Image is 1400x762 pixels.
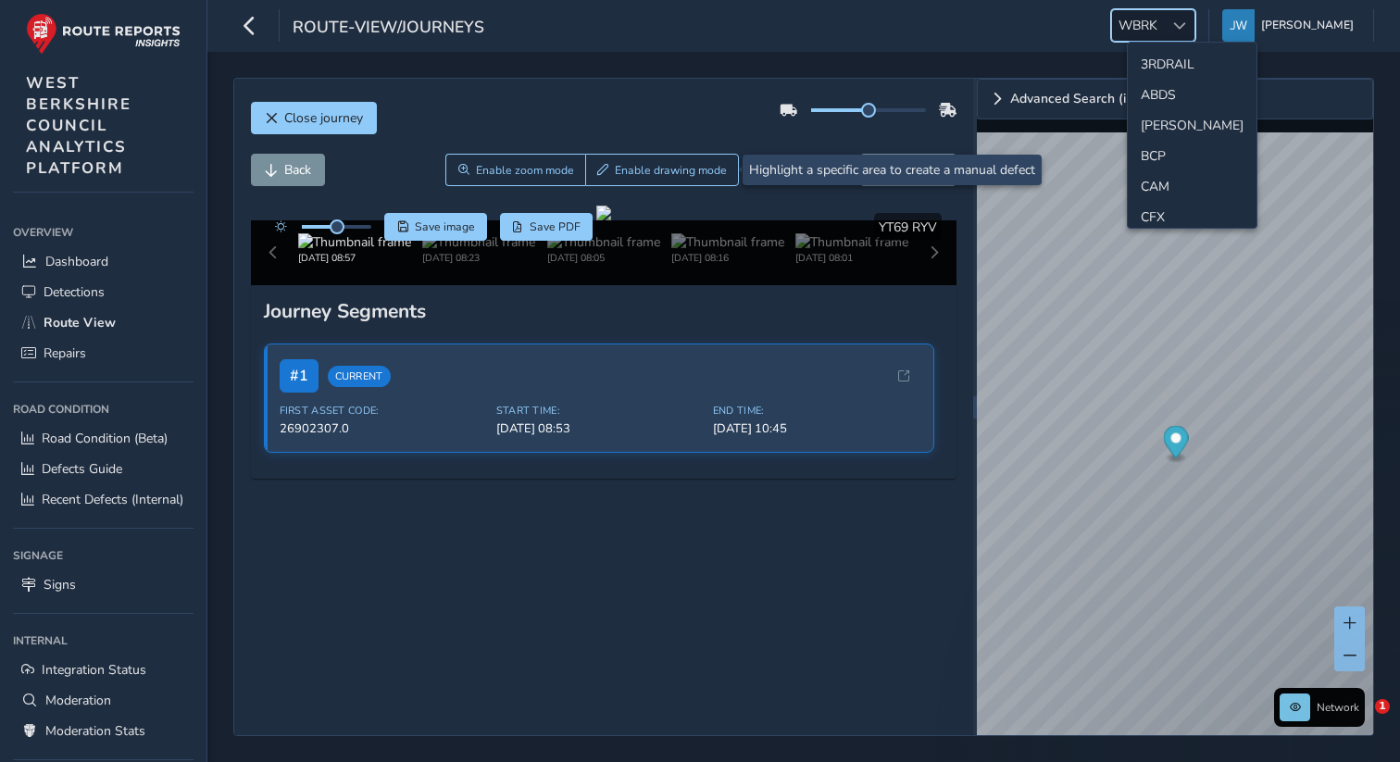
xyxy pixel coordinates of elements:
img: Thumbnail frame [671,233,784,251]
span: 26902307.0 [280,420,485,437]
span: Enable zoom mode [476,163,574,178]
span: Repairs [44,344,86,362]
span: Back [284,161,311,179]
img: Thumbnail frame [795,233,908,251]
img: Thumbnail frame [298,233,411,251]
span: Moderation [45,692,111,709]
div: Map marker [1163,426,1188,464]
span: [DATE] 10:45 [713,420,919,437]
span: Defects Guide [42,460,122,478]
iframe: Intercom live chat [1337,699,1381,743]
span: Advanced Search (internal) [1010,93,1174,106]
a: Route View [13,307,194,338]
span: [PERSON_NAME] [1261,9,1354,42]
img: Thumbnail frame [547,233,660,251]
li: CAM [1128,171,1256,202]
span: 1 [1375,699,1390,714]
span: Integration Status [42,661,146,679]
button: [PERSON_NAME] [1222,9,1360,42]
span: Close journey [284,109,363,127]
span: route-view/journeys [293,16,484,42]
li: CFX [1128,202,1256,232]
div: Overview [13,219,194,246]
a: Moderation Stats [13,716,194,746]
span: Save image [415,219,475,234]
span: Forward [874,161,923,179]
span: Start Time: [496,404,702,418]
div: [DATE] 08:16 [671,251,784,265]
div: [DATE] 08:57 [298,251,411,265]
a: Integration Status [13,655,194,685]
span: Detections [44,283,105,301]
div: Journey Segments [264,298,944,324]
li: BCP [1128,141,1256,171]
li: ABDS [1128,80,1256,110]
span: WEST BERKSHIRE COUNCIL ANALYTICS PLATFORM [26,72,131,179]
a: Expand [977,79,1374,119]
a: Road Condition (Beta) [13,423,194,454]
li: ANDY [1128,110,1256,141]
a: Moderation [13,685,194,716]
span: Route View [44,314,116,331]
div: Road Condition [13,395,194,423]
li: 3RDRAIL [1128,49,1256,80]
span: Recent Defects (Internal) [42,491,183,508]
span: YT69 RYV [879,219,937,236]
a: Repairs [13,338,194,369]
a: Detections [13,277,194,307]
span: First Asset Code: [280,404,485,418]
button: PDF [500,213,594,241]
span: Signs [44,576,76,593]
div: Signage [13,542,194,569]
button: Save [384,213,487,241]
span: Moderation Stats [45,722,145,740]
div: [DATE] 08:23 [422,251,535,265]
span: Save PDF [530,219,581,234]
img: Thumbnail frame [422,233,535,251]
button: Back [251,154,325,186]
img: diamond-layout [1222,9,1255,42]
a: Recent Defects (Internal) [13,484,194,515]
span: Dashboard [45,253,108,270]
button: Zoom [445,154,585,186]
span: End Time: [713,404,919,418]
span: [DATE] 08:53 [496,420,702,437]
span: Network [1317,700,1359,715]
a: Defects Guide [13,454,194,484]
div: [DATE] 08:05 [547,251,660,265]
a: Signs [13,569,194,600]
button: Close journey [251,102,377,134]
div: [DATE] 08:01 [795,251,908,265]
div: Internal [13,627,194,655]
button: Forward [860,154,956,186]
span: Enable drawing mode [615,163,727,178]
span: WBRK [1112,10,1164,41]
span: # 1 [280,359,319,393]
a: Dashboard [13,246,194,277]
button: Draw [585,154,740,186]
span: Current [328,366,391,387]
img: rr logo [26,13,181,55]
span: Road Condition (Beta) [42,430,168,447]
